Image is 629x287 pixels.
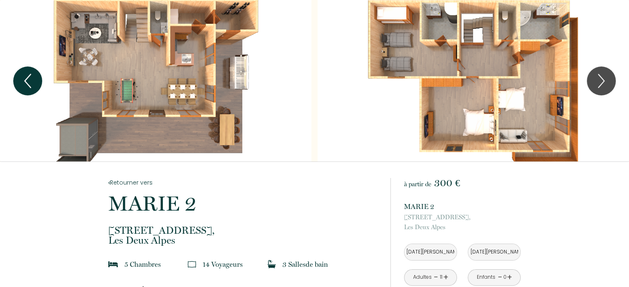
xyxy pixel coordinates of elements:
[404,212,521,232] p: Les Deux Alpes
[108,225,380,235] span: [STREET_ADDRESS],
[282,259,328,270] p: 3 Salle de bain
[203,259,243,270] p: 14 Voyageur
[443,271,448,284] a: +
[468,244,520,260] input: Départ
[108,225,380,245] p: Les Deux Alpes
[404,212,521,222] span: [STREET_ADDRESS],
[404,244,457,260] input: Arrivée
[434,271,438,284] a: -
[303,260,306,268] span: s
[158,260,161,268] span: s
[124,259,161,270] p: 5 Chambre
[477,273,495,281] div: Enfants
[503,273,507,281] div: 0
[507,271,512,284] a: +
[108,178,380,187] a: Retourner vers
[188,260,196,268] img: guests
[497,271,502,284] a: -
[413,273,431,281] div: Adultes
[404,201,521,212] p: MARIE 2
[404,180,431,188] span: à partir de
[439,273,443,281] div: 11
[587,66,616,95] button: Next
[434,177,460,189] span: 300 €
[240,260,243,268] span: s
[108,193,380,214] p: MARIE 2
[13,66,42,95] button: Previous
